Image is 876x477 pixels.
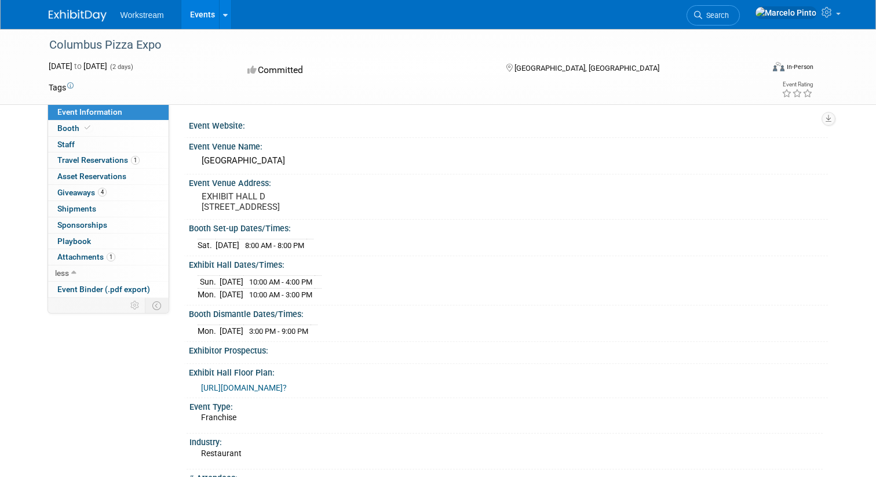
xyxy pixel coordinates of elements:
[48,137,169,152] a: Staff
[249,290,312,299] span: 10:00 AM - 3:00 PM
[782,82,813,88] div: Event Rating
[189,305,828,320] div: Booth Dismantle Dates/Times:
[189,342,828,356] div: Exhibitor Prospectus:
[107,253,115,261] span: 1
[125,298,145,313] td: Personalize Event Tab Strip
[48,282,169,297] a: Event Binder (.pdf export)
[57,252,115,261] span: Attachments
[189,256,828,271] div: Exhibit Hall Dates/Times:
[45,35,749,56] div: Columbus Pizza Expo
[687,5,740,26] a: Search
[98,188,107,196] span: 4
[48,234,169,249] a: Playbook
[72,61,83,71] span: to
[249,327,308,336] span: 3:00 PM - 9:00 PM
[755,6,817,19] img: Marcelo Pinto
[514,64,659,72] span: [GEOGRAPHIC_DATA], [GEOGRAPHIC_DATA]
[198,288,220,300] td: Mon.
[189,117,828,132] div: Event Website:
[48,121,169,136] a: Booth
[57,172,126,181] span: Asset Reservations
[702,11,729,20] span: Search
[48,201,169,217] a: Shipments
[773,62,784,71] img: Format-Inperson.png
[57,188,107,197] span: Giveaways
[48,185,169,201] a: Giveaways4
[55,268,69,278] span: less
[57,123,93,133] span: Booth
[245,241,304,250] span: 8:00 AM - 8:00 PM
[198,276,220,289] td: Sun.
[201,449,242,458] span: Restaurant
[109,63,133,71] span: (2 days)
[57,107,122,116] span: Event Information
[198,325,220,337] td: Mon.
[57,140,75,149] span: Staff
[57,285,150,294] span: Event Binder (.pdf export)
[220,288,243,300] td: [DATE]
[131,156,140,165] span: 1
[48,169,169,184] a: Asset Reservations
[201,383,287,392] a: [URL][DOMAIN_NAME]?
[145,298,169,313] td: Toggle Event Tabs
[57,236,91,246] span: Playbook
[700,60,813,78] div: Event Format
[49,10,107,21] img: ExhibitDay
[220,276,243,289] td: [DATE]
[48,152,169,168] a: Travel Reservations1
[216,239,239,252] td: [DATE]
[48,265,169,281] a: less
[244,60,487,81] div: Committed
[57,220,107,230] span: Sponsorships
[202,191,443,212] pre: EXHIBIT HALL D [STREET_ADDRESS]
[48,104,169,120] a: Event Information
[189,398,823,413] div: Event Type:
[57,204,96,213] span: Shipments
[220,325,243,337] td: [DATE]
[85,125,90,131] i: Booth reservation complete
[49,61,107,71] span: [DATE] [DATE]
[198,152,819,170] div: [GEOGRAPHIC_DATA]
[49,82,74,93] td: Tags
[48,249,169,265] a: Attachments1
[121,10,164,20] span: Workstream
[786,63,813,71] div: In-Person
[48,217,169,233] a: Sponsorships
[198,239,216,252] td: Sat.
[57,155,140,165] span: Travel Reservations
[249,278,312,286] span: 10:00 AM - 4:00 PM
[189,364,828,378] div: Exhibit Hall Floor Plan:
[189,220,828,234] div: Booth Set-up Dates/Times:
[189,434,823,448] div: Industry:
[201,413,236,422] span: Franchise
[189,138,828,152] div: Event Venue Name:
[189,174,828,189] div: Event Venue Address:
